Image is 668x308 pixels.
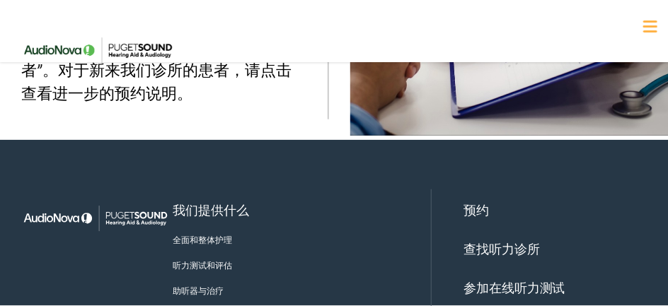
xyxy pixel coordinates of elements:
[463,237,540,255] a: 查找听力诊所
[173,256,410,269] a: 听力测试和评估
[173,231,410,244] a: 全面和整体护理
[463,276,565,294] a: 参加在线听力测试
[173,198,410,217] a: 我们提供什么
[463,199,489,216] a: 预约
[13,187,176,244] img: 普吉特海湾助听器和听力学
[24,57,665,100] a: 我们提供什么
[173,282,410,295] a: 助听器与治疗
